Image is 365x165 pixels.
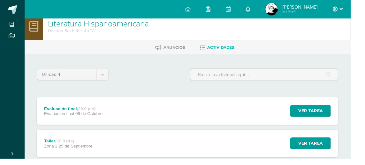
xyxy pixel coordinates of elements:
[46,111,107,116] div: Evaluación final
[79,116,107,121] span: 09 de Octubre
[171,47,193,52] span: Anuncios
[39,71,113,83] a: Unidad 4
[50,19,155,30] a: Literatura Hispanoamericana
[46,149,60,154] span: Zona 2
[80,111,99,116] strong: (20.0 pts)
[311,143,336,155] span: Ver tarea
[208,44,244,54] a: Actividades
[46,116,77,121] span: Evaluacion final
[277,3,289,16] img: 3e20aa122d7ad0c17809112beecdcf79.png
[61,149,96,154] span: 25 de Septiembre
[46,144,96,149] div: Taller
[302,109,345,122] button: Ver tarea
[50,29,155,35] div: Décimo Bachillerato 'A'
[43,71,96,83] span: Unidad 4
[216,47,244,52] span: Actividades
[302,143,345,155] button: Ver tarea
[294,4,331,10] span: [PERSON_NAME]
[294,10,331,15] span: Mi Perfil
[162,44,193,54] a: Anuncios
[50,20,155,29] h1: Literatura Hispanoamericana
[198,71,352,84] input: Busca la actividad aquí...
[311,110,336,121] span: Ver tarea
[57,144,77,149] strong: (10.0 pts)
